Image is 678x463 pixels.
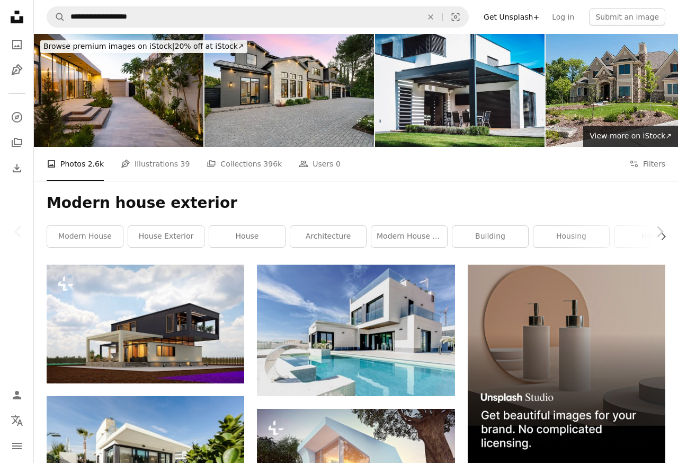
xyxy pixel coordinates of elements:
a: Collections [6,132,28,153]
a: building [452,226,528,247]
img: Home exterior at dusk in Riyadh, Saudi Arabia [34,34,203,147]
a: View more on iStock↗ [583,126,678,147]
a: Users 0 [299,147,341,181]
button: Language [6,410,28,431]
button: Clear [419,7,442,27]
h1: Modern house exterior [47,194,665,213]
a: Log in / Sign up [6,385,28,406]
button: Menu [6,435,28,457]
button: Filters [629,147,665,181]
img: file-1715714113747-b8b0561c490eimage [468,265,665,462]
a: house [209,226,285,247]
a: house exterior [128,226,204,247]
a: modern house [47,226,123,247]
img: Modern House with Stylish Patio and Garden with sunroof pergola [375,34,545,147]
span: Browse premium images on iStock | [43,42,174,50]
a: Illustrations [6,59,28,81]
img: 3D RENDER MODERN BUILDING EXTERIOR [47,265,244,383]
a: Explore [6,107,28,128]
a: white concrete building under blue sky during daytime [257,325,454,335]
a: housing [533,226,609,247]
a: Next [641,181,678,283]
button: Search Unsplash [47,7,65,27]
a: 3D RENDER MODERN BUILDING EXTERIOR [47,319,244,329]
a: Illustrations 39 [121,147,190,181]
a: modern house interior [371,226,447,247]
a: Collections 396k [207,147,282,181]
a: Browse premium images on iStock|20% off at iStock↗ [34,34,254,59]
a: architecture [290,226,366,247]
a: Photos [6,34,28,55]
span: 20% off at iStock ↗ [43,42,244,50]
a: Log in [546,8,581,25]
a: Get Unsplash+ [477,8,546,25]
button: Visual search [443,7,468,27]
a: Download History [6,158,28,179]
span: 39 [181,158,190,170]
img: Modern luxury home exterior at sunset. [204,34,374,147]
form: Find visuals sitewide [47,6,469,28]
img: white concrete building under blue sky during daytime [257,265,454,396]
span: 0 [336,158,341,170]
button: Submit an image [589,8,665,25]
span: 396k [263,158,282,170]
span: View more on iStock ↗ [590,132,672,140]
